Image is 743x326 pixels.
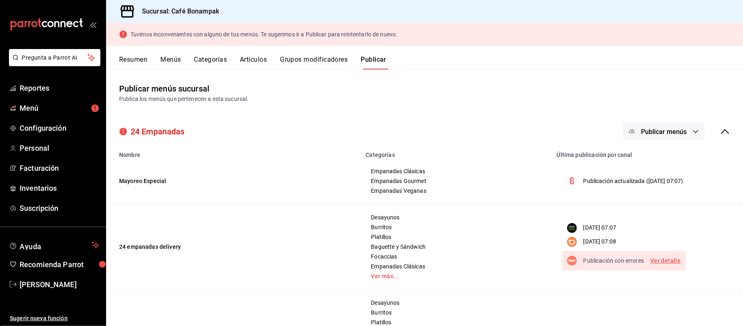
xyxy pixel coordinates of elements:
[371,319,541,325] span: Platillos
[641,128,687,136] span: Publicar menús
[371,300,541,306] span: Desayunos
[371,168,541,174] span: Empanadas Clásicas
[583,237,617,246] p: [DATE] 07:08
[20,103,99,114] span: Menú
[119,83,209,95] div: Publicar menús sucursal
[650,256,681,266] a: Ver detalle
[106,204,361,290] td: 24 empanadas delivery
[160,56,181,69] button: Menús
[552,147,743,158] th: Última publicación por canal
[90,21,96,28] button: open_drawer_menu
[20,203,99,214] span: Suscripción
[361,147,552,158] th: Categorías
[20,183,99,194] span: Inventarios
[623,123,705,140] button: Publicar menús
[371,263,541,269] span: Empanadas Clásicas
[10,314,99,323] span: Sugerir nueva función
[119,95,730,103] div: Publica los menús que pertenecen a esta sucursal.
[371,224,541,230] span: Burritos
[371,244,541,250] span: Baguette y Sándwich
[371,234,541,240] span: Platillos
[583,223,617,232] p: [DATE] 07:07
[20,163,99,174] span: Facturación
[20,279,99,290] span: [PERSON_NAME]
[119,125,185,138] div: 24 Empanadas
[106,158,361,204] td: Mayoreo Especial
[371,273,541,279] a: Ver más...
[119,56,147,69] button: Resumen
[371,310,541,315] span: Burritos
[106,147,361,158] th: Nombre
[20,123,99,134] span: Configuración
[135,7,219,16] h3: Sucursal: Café Bonampak
[20,240,89,250] span: Ayuda
[20,83,99,94] span: Reportes
[194,56,227,69] button: Categorías
[119,56,743,69] div: navigation tabs
[240,56,267,69] button: Artículos
[583,257,644,265] p: Publicación con errores
[9,49,100,66] button: Pregunta a Parrot AI
[361,56,386,69] button: Publicar
[20,143,99,154] span: Personal
[371,214,541,220] span: Desayunos
[583,177,683,185] p: Publicación actualizada ([DATE] 07:07)
[371,178,541,184] span: Empanadas Gourmet
[20,259,99,270] span: Recomienda Parrot
[280,56,348,69] button: Grupos modificadores
[371,188,541,194] span: Empanadas Veganas
[6,59,100,68] a: Pregunta a Parrot AI
[371,254,541,259] span: Focaccias
[131,31,397,37] p: Tuvimos inconvenientes con alguno de tus menús. Te sugerimos ir a Publicar para reintentarlo de n...
[22,54,88,62] span: Pregunta a Parrot AI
